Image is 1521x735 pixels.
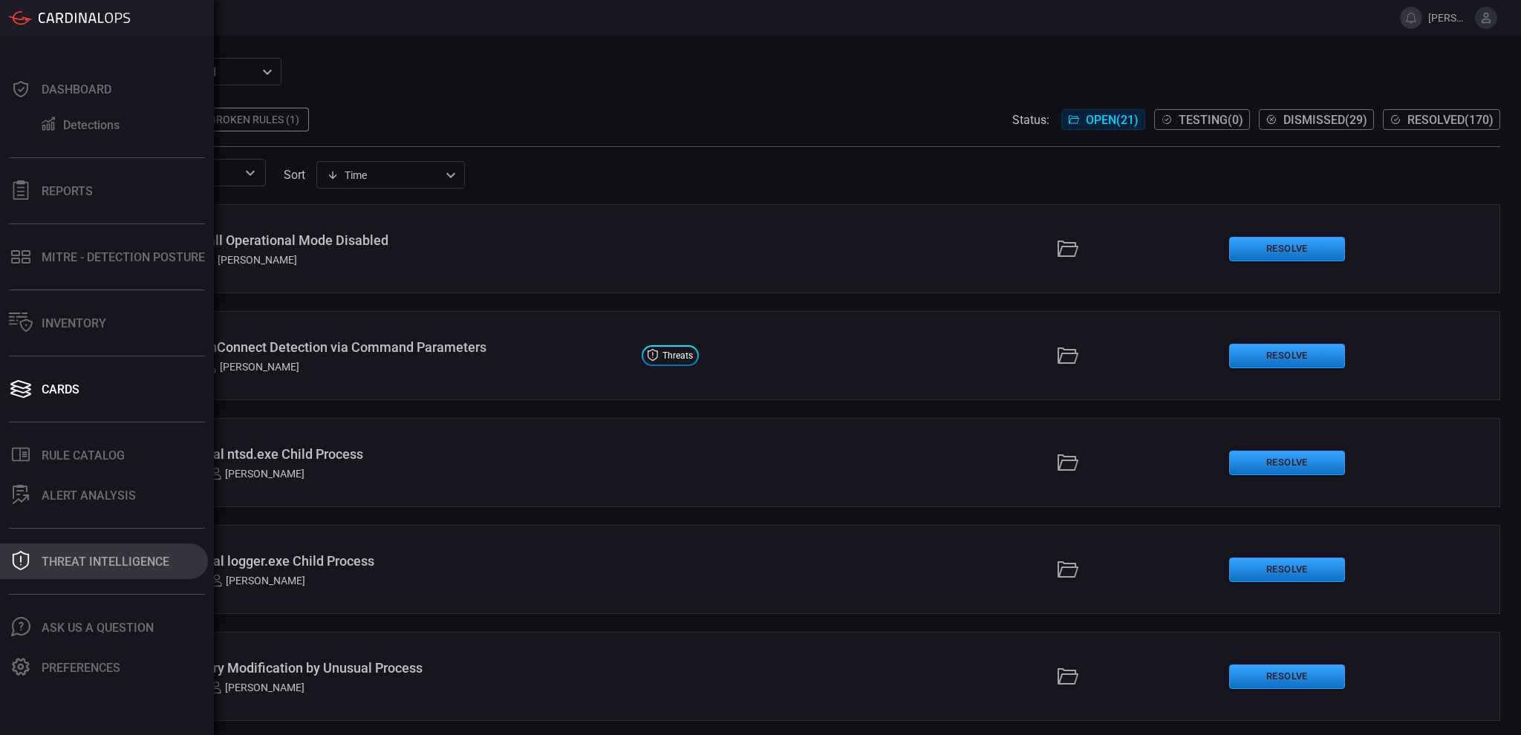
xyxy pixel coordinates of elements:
label: sort [284,168,305,182]
div: Cards [42,382,79,396]
button: Dismissed(29) [1259,109,1374,130]
div: Windows - Unusual ntsd.exe Child Process [111,446,630,462]
div: [PERSON_NAME] [211,575,305,587]
div: Threat Intelligence [42,555,169,569]
div: ALERT ANALYSIS [42,489,136,503]
div: Windows - ScreenConnect Detection via Command Parameters [111,339,630,355]
div: Inventory [42,316,106,330]
div: [PERSON_NAME] [205,361,299,373]
button: Resolved(170) [1383,109,1500,130]
div: Time [327,168,441,183]
span: Resolved ( 170 ) [1407,113,1494,127]
span: [PERSON_NAME].brand [1428,12,1469,24]
span: Testing ( 0 ) [1179,113,1243,127]
button: Resolve [1229,344,1345,368]
div: Dashboard [42,82,111,97]
button: Testing(0) [1154,109,1250,130]
button: Resolve [1229,558,1345,582]
span: Open ( 21 ) [1086,113,1139,127]
span: Threats [662,351,693,360]
div: Reports [42,184,93,198]
div: Windows - Firewall Operational Mode Disabled [111,232,630,248]
button: Resolve [1229,237,1345,261]
button: Open [240,163,261,183]
div: Preferences [42,661,120,675]
div: [PERSON_NAME] [210,468,304,480]
span: Status: [1012,113,1049,127]
button: Resolve [1229,451,1345,475]
div: Ask Us A Question [42,621,154,635]
div: Detections [63,118,120,132]
button: Resolve [1229,664,1345,689]
button: Open(21) [1061,109,1145,130]
div: MITRE - Detection Posture [42,250,205,264]
span: Dismissed ( 29 ) [1283,113,1367,127]
div: Windows - Unusual logger.exe Child Process [111,553,630,569]
div: Broken Rules (1) [201,108,309,131]
div: Rule Catalog [42,448,125,463]
div: Windows - Registry Modification by Unusual Process [111,660,630,676]
div: [PERSON_NAME] [210,682,304,693]
div: [PERSON_NAME] [203,254,297,266]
